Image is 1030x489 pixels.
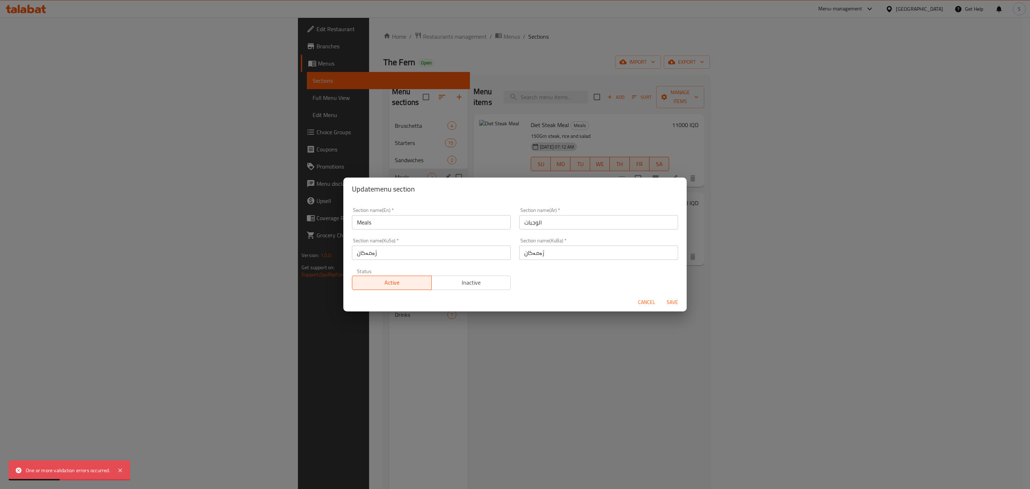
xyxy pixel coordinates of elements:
input: Please enter section name(KuBa) [519,246,678,260]
button: Cancel [635,296,658,309]
input: Please enter section name(en) [352,215,511,229]
span: Inactive [435,277,508,288]
input: Please enter section name(KuSo) [352,246,511,260]
div: One or more validation errors occurred. [26,466,110,474]
button: Save [661,296,684,309]
button: Inactive [431,276,511,290]
span: Active [355,277,429,288]
span: Cancel [638,298,655,307]
span: Save [664,298,681,307]
button: Active [352,276,432,290]
h2: Update menu section [352,183,678,195]
input: Please enter section name(ar) [519,215,678,229]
